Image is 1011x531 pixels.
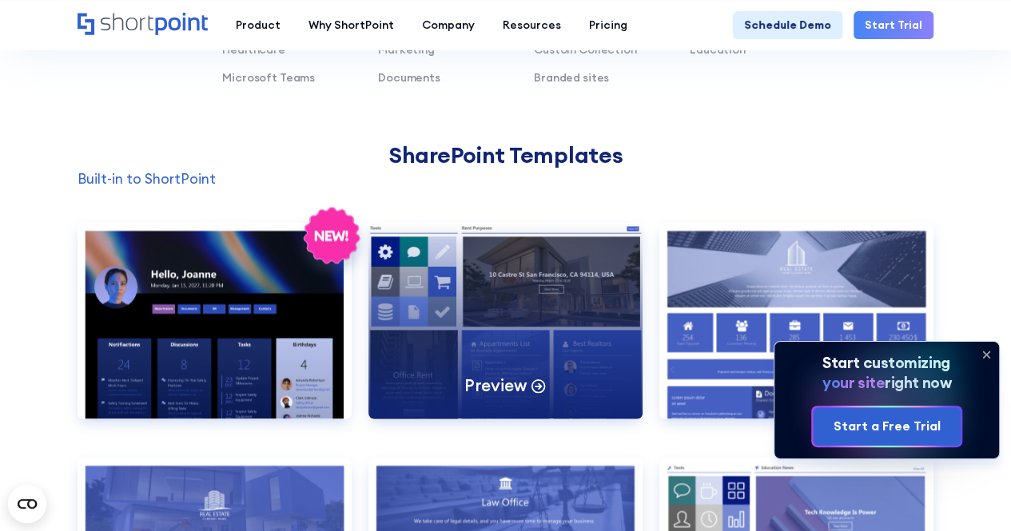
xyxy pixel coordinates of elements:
a: Product [221,11,294,39]
a: Documents 2 [659,223,933,441]
a: Start Trial [854,11,933,39]
div: Product [236,17,281,34]
a: Resources [488,11,575,39]
div: Pricing [589,17,627,34]
p: Built-in to ShortPoint [78,168,933,189]
p: Preview [464,374,527,396]
a: Branded sites [534,70,609,85]
a: Microsoft Teams [222,70,315,85]
div: Start a Free Trial [833,417,940,436]
a: Communication [78,223,352,441]
div: Resources [503,17,561,34]
div: Why ShortPoint [308,17,394,34]
a: Pricing [575,11,641,39]
a: Documents 1Preview [368,223,643,441]
a: Start a Free Trial [813,407,960,446]
button: Open CMP widget [8,485,46,523]
a: Home [78,13,208,37]
a: Why ShortPoint [294,11,408,39]
div: Company [422,17,475,34]
a: Company [408,11,488,39]
a: Schedule Demo [733,11,842,39]
iframe: Chat Widget [931,454,1011,531]
a: Documents [378,70,440,85]
h2: SharePoint Templates [78,142,933,168]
